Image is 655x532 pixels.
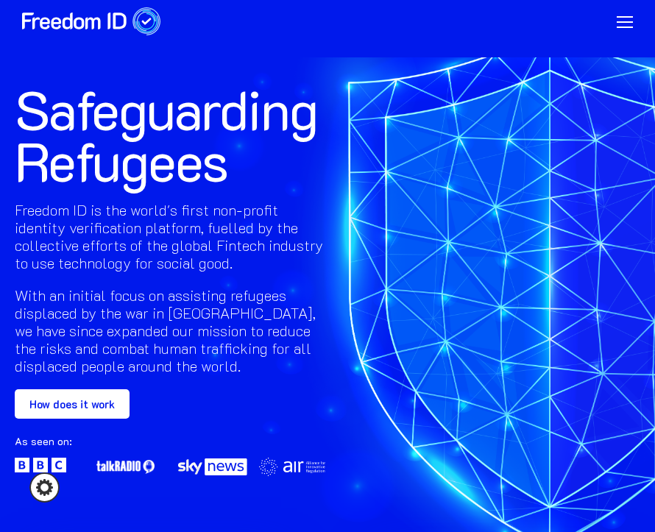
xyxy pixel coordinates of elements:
[15,286,329,375] h2: With an initial focus on assisting refugees displaced by the war in [GEOGRAPHIC_DATA], we have si...
[15,201,329,272] h2: Freedom ID is the world's first non-profit identity verification platform, fuelled by the collect...
[15,389,130,419] a: How does it work
[15,83,329,186] h1: Safeguarding Refugees
[15,434,329,458] div: As seen on:
[29,472,60,503] a: Cookie settings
